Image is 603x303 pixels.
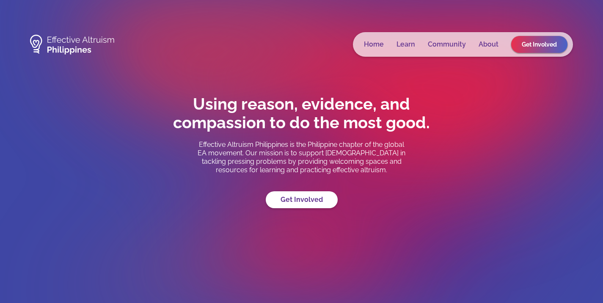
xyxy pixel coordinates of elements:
p: Effective Altruism Philippines is the Philippine chapter of the global EA movement. Our mission i... [196,140,408,174]
a: About [479,40,498,49]
a: Get Involved [266,191,338,208]
a: Get Involved [511,36,567,53]
span: Get Involved [522,41,557,48]
h1: Using reason, evidence, and compassion to do the most good. [154,95,450,132]
a: Community [428,40,466,49]
a: Home [364,40,384,49]
a: Learn [396,40,415,49]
